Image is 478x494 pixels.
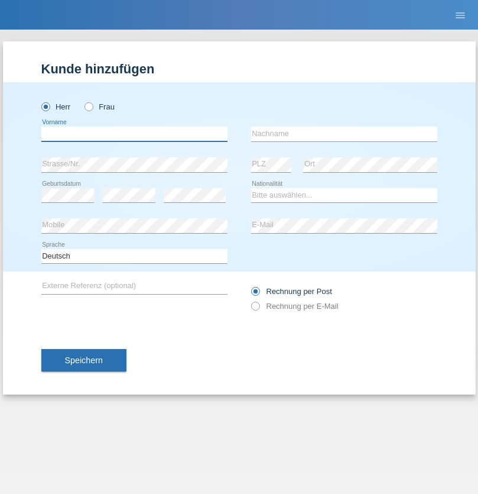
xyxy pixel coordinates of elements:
span: Speichern [65,356,103,365]
label: Rechnung per E-Mail [251,302,339,311]
label: Rechnung per Post [251,287,332,296]
input: Rechnung per E-Mail [251,302,259,317]
a: menu [448,11,472,18]
input: Herr [41,102,49,110]
input: Rechnung per Post [251,287,259,302]
button: Speichern [41,349,126,372]
h1: Kunde hinzufügen [41,62,437,76]
input: Frau [84,102,92,110]
i: menu [454,9,466,21]
label: Herr [41,102,71,111]
label: Frau [84,102,115,111]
